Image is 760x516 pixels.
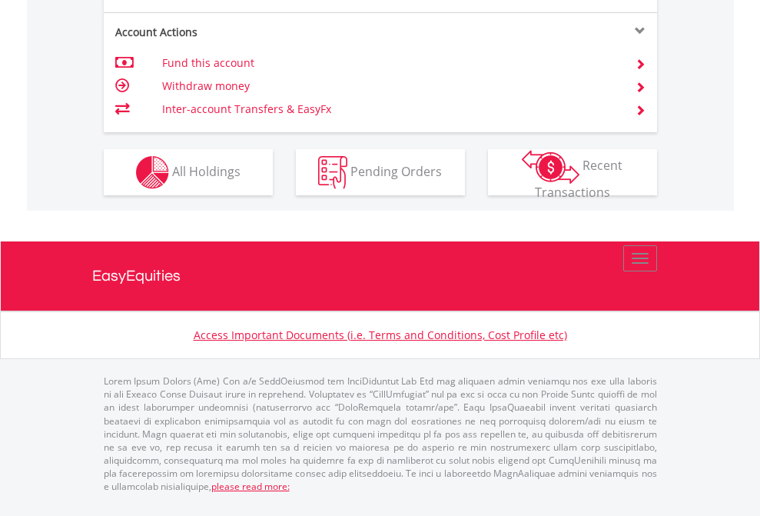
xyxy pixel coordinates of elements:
[104,149,273,195] button: All Holdings
[318,156,347,189] img: pending_instructions-wht.png
[92,241,669,311] a: EasyEquities
[162,98,616,121] td: Inter-account Transfers & EasyFx
[162,52,616,75] td: Fund this account
[350,162,442,179] span: Pending Orders
[211,480,290,493] a: please read more:
[488,149,657,195] button: Recent Transactions
[296,149,465,195] button: Pending Orders
[136,156,169,189] img: holdings-wht.png
[162,75,616,98] td: Withdraw money
[104,375,657,493] p: Lorem Ipsum Dolors (Ame) Con a/e SeddOeiusmod tem InciDiduntut Lab Etd mag aliquaen admin veniamq...
[104,25,380,40] div: Account Actions
[194,328,567,342] a: Access Important Documents (i.e. Terms and Conditions, Cost Profile etc)
[172,162,241,179] span: All Holdings
[522,150,579,184] img: transactions-zar-wht.png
